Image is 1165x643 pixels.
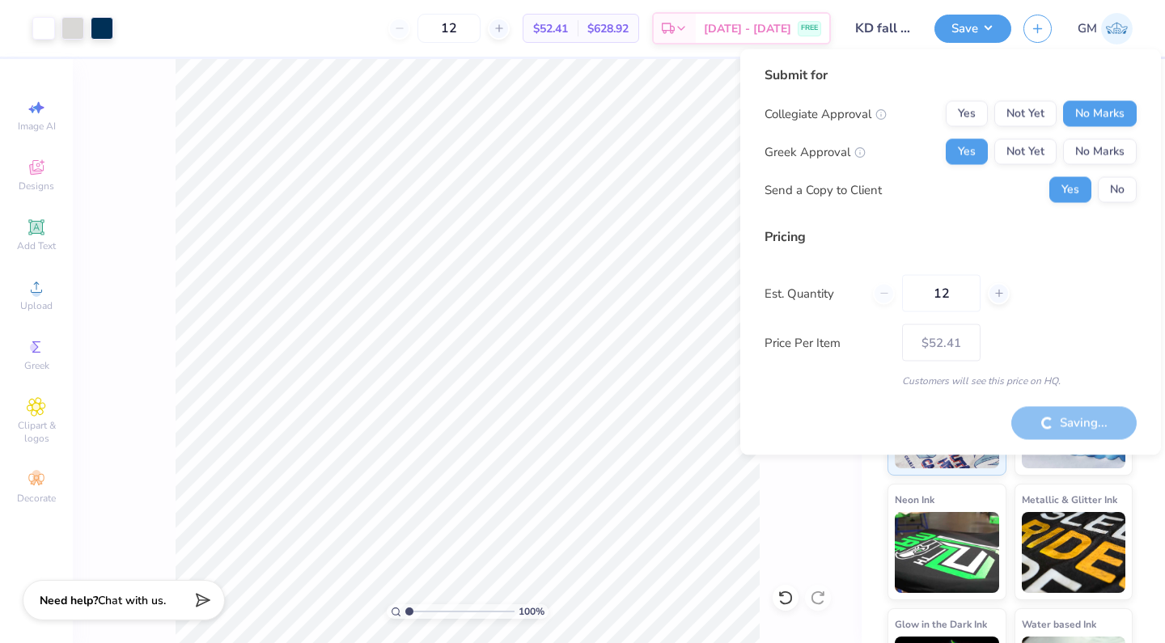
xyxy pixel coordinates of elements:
img: Neon Ink [895,512,999,593]
img: Gemma Mowatt [1101,13,1133,44]
button: No Marks [1063,139,1137,165]
button: Not Yet [994,101,1057,127]
button: Yes [946,139,988,165]
label: Est. Quantity [765,284,861,302]
span: FREE [801,23,818,34]
input: – – [417,14,481,43]
input: Untitled Design [843,12,922,44]
button: No Marks [1063,101,1137,127]
a: GM [1078,13,1133,44]
span: Designs [19,180,54,192]
span: Neon Ink [895,491,934,508]
span: $628.92 [587,20,629,37]
div: Submit for [765,66,1137,85]
span: Glow in the Dark Ink [895,616,987,632]
input: – – [902,275,981,312]
button: Yes [1049,177,1091,203]
strong: Need help? [40,593,98,608]
img: Metallic & Glitter Ink [1022,512,1126,593]
span: Image AI [18,120,56,133]
span: Add Text [17,239,56,252]
span: Greek [24,359,49,372]
label: Price Per Item [765,333,890,352]
span: Metallic & Glitter Ink [1022,491,1117,508]
button: Save [934,15,1011,43]
span: Decorate [17,492,56,505]
div: Collegiate Approval [765,104,887,123]
button: No [1098,177,1137,203]
button: Yes [946,101,988,127]
span: Water based Ink [1022,616,1096,632]
span: 100 % [519,604,544,619]
span: $52.41 [533,20,568,37]
div: Send a Copy to Client [765,180,882,199]
div: Pricing [765,227,1137,247]
span: [DATE] - [DATE] [704,20,791,37]
span: Chat with us. [98,593,166,608]
span: Upload [20,299,53,312]
div: Customers will see this price on HQ. [765,374,1137,388]
button: Not Yet [994,139,1057,165]
span: GM [1078,19,1097,38]
div: Greek Approval [765,142,866,161]
span: Clipart & logos [8,419,65,445]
